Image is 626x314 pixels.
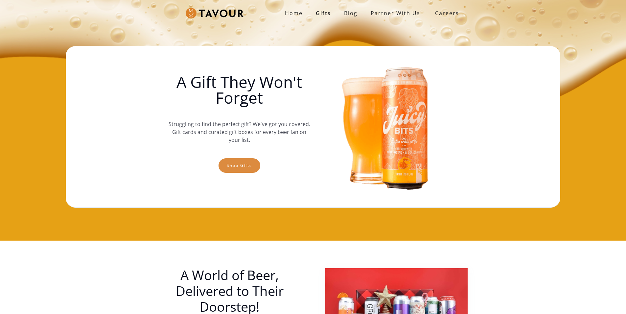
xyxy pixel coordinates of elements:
a: Blog [337,7,364,20]
h1: A Gift They Won't Forget [168,74,310,106]
a: Home [278,7,309,20]
strong: Home [285,10,303,17]
a: Gifts [309,7,337,20]
a: Careers [427,4,464,22]
a: partner with us [364,7,427,20]
a: Shop gifts [219,158,260,173]
p: Struggling to find the perfect gift? We've got you covered. Gift cards and curated gift boxes for... [168,114,310,150]
strong: Careers [435,7,459,20]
